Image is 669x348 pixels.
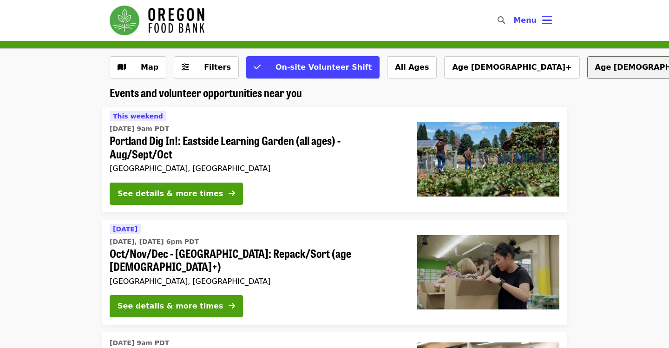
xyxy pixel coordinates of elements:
img: Oct/Nov/Dec - Portland: Repack/Sort (age 8+) organized by Oregon Food Bank [417,235,559,309]
span: Filters [204,63,231,72]
span: Menu [513,16,537,25]
span: Oct/Nov/Dec - [GEOGRAPHIC_DATA]: Repack/Sort (age [DEMOGRAPHIC_DATA]+) [110,247,402,274]
i: check icon [254,63,261,72]
button: Age [DEMOGRAPHIC_DATA]+ [444,56,579,79]
div: See details & more times [118,188,223,199]
span: On-site Volunteer Shift [275,63,372,72]
a: See details for "Portland Dig In!: Eastside Learning Garden (all ages) - Aug/Sept/Oct" [102,107,567,212]
img: Oregon Food Bank - Home [110,6,204,35]
button: See details & more times [110,295,243,317]
span: This weekend [113,112,163,120]
time: [DATE] 9am PDT [110,338,169,348]
button: Show map view [110,56,166,79]
a: See details for "Oct/Nov/Dec - Portland: Repack/Sort (age 8+)" [102,220,567,325]
i: search icon [498,16,505,25]
time: [DATE] 9am PDT [110,124,169,134]
div: [GEOGRAPHIC_DATA], [GEOGRAPHIC_DATA] [110,164,402,173]
span: Events and volunteer opportunities near you [110,84,302,100]
i: bars icon [542,13,552,27]
span: [DATE] [113,225,138,233]
img: Portland Dig In!: Eastside Learning Garden (all ages) - Aug/Sept/Oct organized by Oregon Food Bank [417,122,559,197]
div: [GEOGRAPHIC_DATA], [GEOGRAPHIC_DATA] [110,277,402,286]
button: Filters (0 selected) [174,56,239,79]
button: Toggle account menu [506,9,559,32]
button: See details & more times [110,183,243,205]
i: arrow-right icon [229,302,235,310]
div: See details & more times [118,301,223,312]
time: [DATE], [DATE] 6pm PDT [110,237,199,247]
i: arrow-right icon [229,189,235,198]
input: Search [511,9,518,32]
i: sliders-h icon [182,63,189,72]
span: Portland Dig In!: Eastside Learning Garden (all ages) - Aug/Sept/Oct [110,134,402,161]
button: On-site Volunteer Shift [246,56,380,79]
span: Map [141,63,158,72]
i: map icon [118,63,126,72]
button: All Ages [387,56,437,79]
